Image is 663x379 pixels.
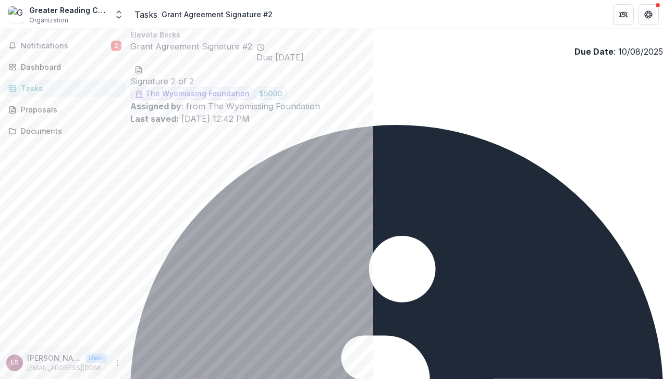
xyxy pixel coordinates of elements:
strong: Last saved: [130,113,179,124]
button: Get Help [638,4,659,25]
a: Tasks [134,8,157,21]
p: : from The Wyomissing Foundation [130,100,663,112]
p: [EMAIL_ADDRESS][DOMAIN_NAME] [27,363,107,373]
div: Dashboard [21,61,117,72]
div: Lucine Sihelnik [11,359,19,366]
span: Signature 2 of 2 [130,76,194,86]
span: Due [DATE] [256,53,304,62]
button: download-word-button [134,62,143,75]
a: Dashboard [4,58,126,75]
div: Greater Reading Chamber of Commerce and Industry [29,5,107,16]
button: Partners [613,4,634,25]
span: The Wyomissing Foundation [145,90,250,98]
span: Organization [29,16,68,25]
p: : 10/08/2025 [574,45,663,58]
div: Grant Agreement Signature #2 [162,9,273,20]
img: Greater Reading Chamber of Commerce and Industry [8,6,25,23]
nav: breadcrumb [134,7,277,22]
p: Elevate Berks [130,29,663,40]
div: Proposals [21,104,117,115]
a: Proposals [4,101,126,118]
span: $ 5000 [259,90,282,98]
a: Documents [4,122,126,140]
a: Tasks [4,80,126,97]
p: [DATE] 12:42 PM [130,112,663,125]
span: 2 [111,41,121,51]
strong: Assigned by [130,101,181,111]
p: [PERSON_NAME] [27,352,81,363]
div: Tasks [21,83,117,94]
p: User [85,353,107,363]
div: Documents [21,125,117,136]
button: More [111,357,124,369]
button: Open entity switcher [112,4,126,25]
button: Notifications2 [4,37,126,54]
strong: Due Date [574,46,613,57]
span: Notifications [21,42,111,50]
h2: Grant Agreement Signature #2 [130,40,252,62]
